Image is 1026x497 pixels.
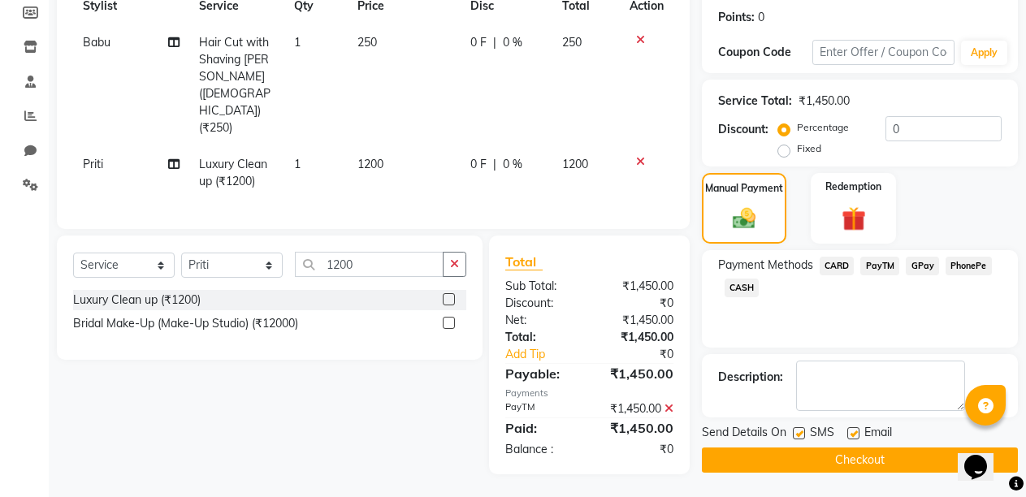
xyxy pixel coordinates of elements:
span: Total [505,253,543,270]
div: ₹1,450.00 [589,364,685,383]
div: Payable: [493,364,589,383]
div: Discount: [493,295,589,312]
span: 0 % [503,156,522,173]
iframe: chat widget [958,432,1010,481]
div: Bridal Make-Up (Make-Up Studio) (₹12000) [73,315,298,332]
div: ₹1,450.00 [589,329,685,346]
div: Total: [493,329,589,346]
button: Checkout [702,447,1018,473]
span: Luxury Clean up (₹1200) [199,157,267,188]
input: Search or Scan [295,252,444,277]
div: Sub Total: [493,278,589,295]
img: _gift.svg [834,204,874,234]
span: Hair Cut with Shaving [PERSON_NAME] ([DEMOGRAPHIC_DATA]) (₹250) [199,35,271,135]
div: Paid: [493,418,589,438]
span: | [493,34,496,51]
span: 1200 [357,157,383,171]
button: Apply [961,41,1007,65]
span: PayTM [860,257,899,275]
span: CASH [725,279,760,297]
div: 0 [758,9,764,26]
div: Net: [493,312,589,329]
span: Babu [83,35,110,50]
div: ₹0 [589,295,685,312]
div: ₹1,450.00 [589,312,685,329]
img: _cash.svg [725,205,763,231]
label: Manual Payment [705,181,783,196]
span: PhonePe [946,257,992,275]
div: Discount: [718,121,768,138]
a: Add Tip [493,346,605,363]
div: ₹1,450.00 [799,93,850,110]
label: Percentage [797,120,849,135]
span: 0 F [470,34,487,51]
span: 0 F [470,156,487,173]
span: 1200 [562,157,588,171]
div: ₹1,450.00 [589,278,685,295]
span: 250 [562,35,582,50]
div: ₹0 [605,346,686,363]
div: Description: [718,369,783,386]
div: ₹1,450.00 [589,400,685,417]
label: Redemption [825,179,881,194]
span: 0 % [503,34,522,51]
span: 1 [294,35,301,50]
span: Priti [83,157,103,171]
div: Payments [505,387,673,400]
span: | [493,156,496,173]
div: ₹1,450.00 [589,418,685,438]
input: Enter Offer / Coupon Code [812,40,955,65]
div: Coupon Code [718,44,812,61]
div: PayTM [493,400,589,417]
label: Fixed [797,141,821,156]
span: 250 [357,35,377,50]
span: GPay [906,257,939,275]
span: SMS [810,424,834,444]
div: Balance : [493,441,589,458]
span: Email [864,424,892,444]
span: CARD [820,257,855,275]
span: Payment Methods [718,257,813,274]
span: 1 [294,157,301,171]
div: Points: [718,9,755,26]
div: Service Total: [718,93,792,110]
span: Send Details On [702,424,786,444]
div: ₹0 [589,441,685,458]
div: Luxury Clean up (₹1200) [73,292,201,309]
